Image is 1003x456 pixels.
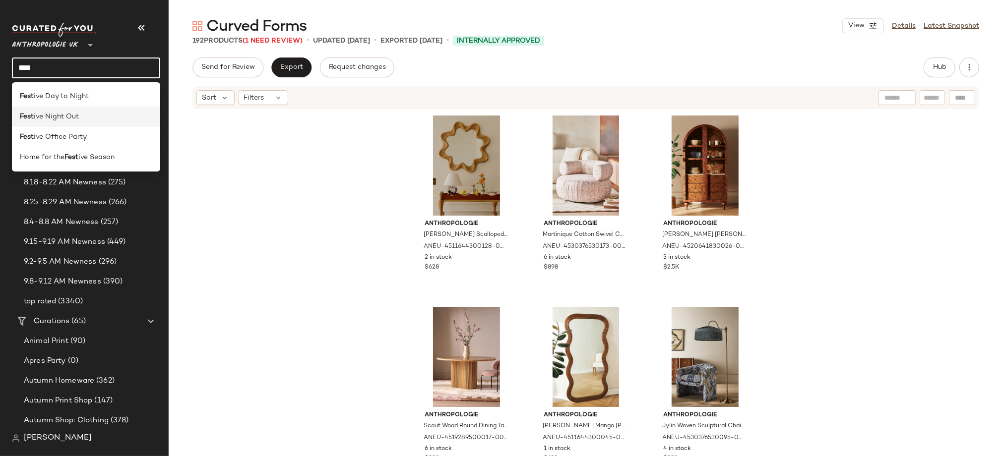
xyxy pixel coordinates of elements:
[109,415,129,426] span: (378)
[425,411,508,420] span: Anthropologie
[543,230,627,239] span: Martinique Cotton Swivel Chair by Anthropologie, Women's
[924,57,955,77] button: Hub
[417,115,516,216] img: 93463644_020_b15
[107,197,127,208] span: (266)
[655,307,755,407] img: 92653211_048_b
[425,263,439,272] span: $628
[12,23,96,37] img: cfy_white_logo.C9jOOHJF.svg
[106,177,126,188] span: (275)
[544,220,628,228] span: Anthropologie
[424,242,507,251] span: ANEU-4511644300128-000-020
[20,91,34,102] b: Fest
[24,375,94,387] span: Autumn Homeware
[24,336,68,347] span: Animal Print
[12,434,20,442] img: svg%3e
[924,21,979,31] a: Latest Snapshot
[192,37,204,45] span: 192
[663,411,747,420] span: Anthropologie
[662,242,746,251] span: ANEU-4520641830026-000-020
[663,445,691,454] span: 4 in stock
[544,253,571,262] span: 6 in stock
[848,22,865,30] span: View
[24,296,56,307] span: top rated
[192,57,263,77] button: Send for Review
[328,63,386,71] span: Request changes
[374,35,376,47] span: •
[380,36,442,46] p: Exported [DATE]
[313,36,370,46] p: updated [DATE]
[24,217,99,228] span: 8.4-8.8 AM Newness
[94,375,115,387] span: (362)
[663,220,747,228] span: Anthropologie
[24,236,105,248] span: 9.15-9.19 AM Newness
[424,422,507,431] span: Scout Wood Round Dining Table by Anthropologie in Beige Size: 48"
[201,63,255,71] span: Send for Review
[24,415,109,426] span: Autumn Shop: Clothing
[424,230,507,239] span: [PERSON_NAME] Scalloped Wall Mirror by Anthropologie in Brown
[320,57,394,77] button: Request changes
[417,307,516,407] img: 99109688_014_b
[933,63,946,71] span: Hub
[655,115,755,216] img: 54062328_020_e
[24,432,92,444] span: [PERSON_NAME]
[543,434,627,443] span: ANEU-4511644300045-000-020
[544,263,559,272] span: $898
[425,220,508,228] span: Anthropologie
[206,17,307,37] span: Curved Forms
[842,18,884,33] button: View
[20,112,34,122] b: Fest
[536,115,636,216] img: 99141731_639_b
[663,253,690,262] span: 3 in stock
[544,411,628,420] span: Anthropologie
[68,336,86,347] span: (90)
[192,21,202,31] img: svg%3e
[280,63,303,71] span: Export
[34,112,79,122] span: ive Night Out
[66,355,78,367] span: (0)
[446,35,449,47] span: •
[24,355,66,367] span: Apres Party
[425,253,452,262] span: 2 in stock
[34,91,89,102] span: ive Day to Night
[20,132,34,142] b: Fest
[69,316,86,327] span: (65)
[34,132,87,142] span: ive Office Party
[271,57,312,77] button: Export
[202,93,216,103] span: Sort
[24,177,106,188] span: 8.18-8.22 AM Newness
[457,36,540,46] span: Internally Approved
[662,434,746,443] span: ANEU-4530376530095-000-048
[99,217,119,228] span: (257)
[192,36,303,46] div: Products
[97,256,117,268] span: (296)
[12,34,78,52] span: Anthropologie UK
[78,152,115,163] span: ive Season
[24,395,92,406] span: Autumn Print Shop
[105,236,126,248] span: (449)
[24,256,97,268] span: 9.2-9.5 AM Newness
[536,307,636,407] img: 4511644300045_020_b20
[543,242,627,251] span: ANEU-4530376530173-000-639
[56,296,83,307] span: (3340)
[24,276,101,287] span: 9.8-9.12 AM Newness
[543,422,627,431] span: [PERSON_NAME] Mango [PERSON_NAME] Wiggle Frame Mirror by Anthropologie in Brown
[424,434,507,443] span: ANEU-4519289500017-000-014
[307,35,309,47] span: •
[662,422,746,431] span: Jylin Woven Sculptural Chair by Anthropologie in Blue, Women's, Polyester/Linen/Rayon
[544,445,571,454] span: 1 in stock
[892,21,916,31] a: Details
[92,395,113,406] span: (147)
[20,152,64,163] span: Home for the
[663,263,680,272] span: $2.5K
[24,197,107,208] span: 8.25-8.29 AM Newness
[425,445,452,454] span: 6 in stock
[244,93,264,103] span: Filters
[243,37,303,45] span: (1 Need Review)
[64,152,78,163] b: Fest
[101,276,123,287] span: (390)
[34,316,69,327] span: Curations
[662,230,746,239] span: [PERSON_NAME] [PERSON_NAME] Storage Cabinet by Anthropologie in Brown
